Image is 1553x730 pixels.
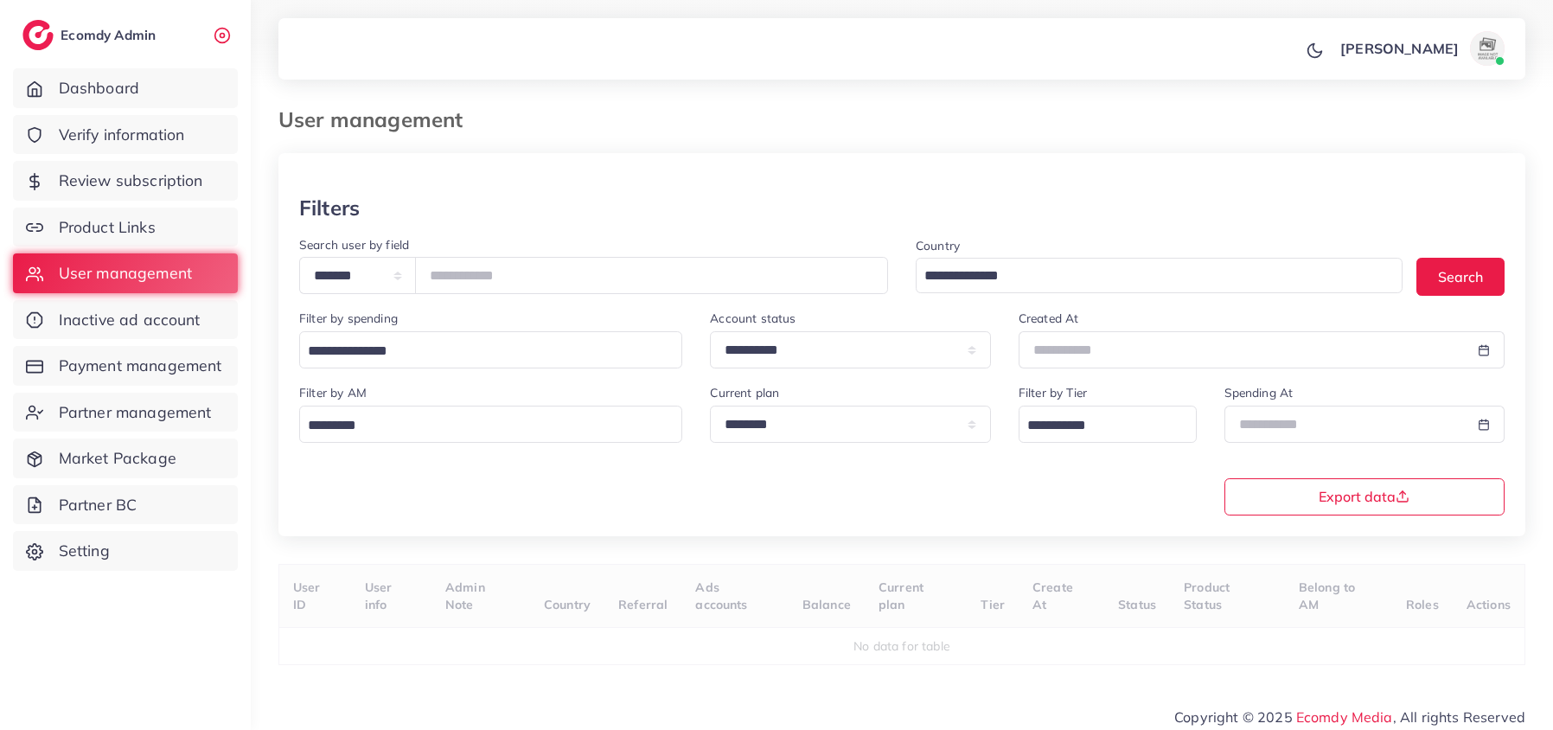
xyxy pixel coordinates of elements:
[13,393,238,432] a: Partner management
[302,338,660,365] input: Search for option
[59,170,203,192] span: Review subscription
[710,384,779,401] label: Current plan
[59,309,201,331] span: Inactive ad account
[22,20,54,50] img: logo
[59,401,212,424] span: Partner management
[710,310,796,327] label: Account status
[1393,707,1525,727] span: , All rights Reserved
[13,439,238,478] a: Market Package
[299,331,682,368] div: Search for option
[59,77,139,99] span: Dashboard
[59,355,222,377] span: Payment management
[918,263,1380,290] input: Search for option
[59,494,137,516] span: Partner BC
[13,346,238,386] a: Payment management
[13,300,238,340] a: Inactive ad account
[59,447,176,470] span: Market Package
[13,115,238,155] a: Verify information
[13,161,238,201] a: Review subscription
[1331,31,1511,66] a: [PERSON_NAME]avatar
[1021,413,1174,439] input: Search for option
[1224,478,1505,515] button: Export data
[13,253,238,293] a: User management
[299,406,682,443] div: Search for option
[1340,38,1459,59] p: [PERSON_NAME]
[61,27,160,43] h2: Ecomdy Admin
[13,485,238,525] a: Partner BC
[1470,31,1505,66] img: avatar
[1019,384,1087,401] label: Filter by Tier
[299,310,398,327] label: Filter by spending
[59,262,192,285] span: User management
[1224,384,1294,401] label: Spending At
[302,413,660,439] input: Search for option
[299,236,409,253] label: Search user by field
[13,531,238,571] a: Setting
[22,20,160,50] a: logoEcomdy Admin
[299,384,367,401] label: Filter by AM
[1296,708,1393,726] a: Ecomdy Media
[916,237,960,254] label: Country
[1174,707,1525,727] span: Copyright © 2025
[916,258,1403,293] div: Search for option
[1019,310,1079,327] label: Created At
[13,208,238,247] a: Product Links
[1019,406,1197,443] div: Search for option
[299,195,360,221] h3: Filters
[59,216,156,239] span: Product Links
[13,68,238,108] a: Dashboard
[1416,258,1505,295] button: Search
[278,107,476,132] h3: User management
[1319,490,1409,503] span: Export data
[59,540,110,562] span: Setting
[59,124,185,146] span: Verify information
